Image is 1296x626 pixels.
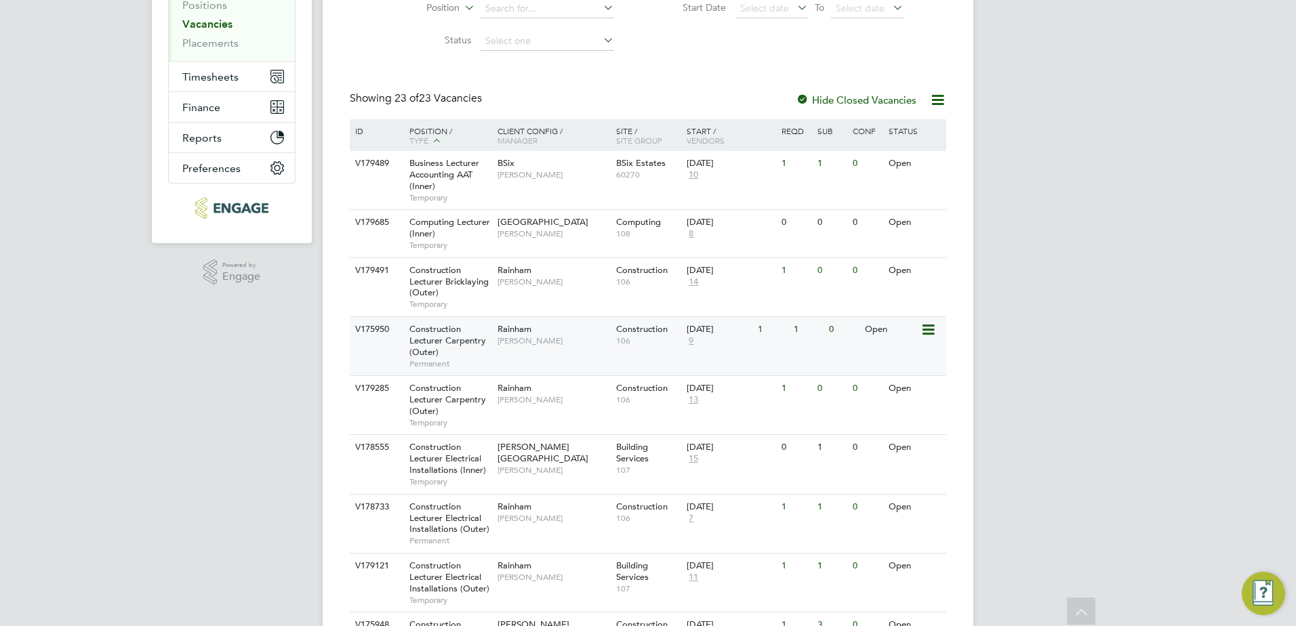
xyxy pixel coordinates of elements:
div: V179285 [352,376,399,401]
span: [PERSON_NAME] [498,572,609,583]
span: 60270 [616,169,681,180]
div: V179121 [352,554,399,579]
span: [PERSON_NAME] [498,465,609,476]
div: Start / [683,119,778,152]
span: [PERSON_NAME] [498,276,609,287]
span: Finance [182,101,220,114]
a: Powered byEngage [203,259,261,285]
div: ID [352,119,399,142]
span: 107 [616,465,681,476]
div: 1 [778,258,813,283]
div: 0 [814,376,849,401]
span: 11 [687,572,700,583]
span: Reports [182,131,222,144]
div: V178733 [352,495,399,520]
div: Open [885,151,944,176]
span: Temporary [409,192,491,203]
div: Open [862,317,920,342]
span: 7 [687,513,695,524]
span: Temporary [409,476,491,487]
div: [DATE] [687,560,775,572]
span: [PERSON_NAME] [498,394,609,405]
div: Client Config / [494,119,613,152]
span: [PERSON_NAME] [498,335,609,346]
span: Construction Lecturer Carpentry (Outer) [409,382,486,417]
span: 9 [687,335,695,347]
span: Business Lecturer Accounting AAT (Inner) [409,157,479,192]
span: Rainham [498,382,531,394]
span: Construction [616,382,668,394]
span: 15 [687,453,700,465]
span: Powered by [222,259,260,271]
span: Engage [222,271,260,283]
div: 1 [778,376,813,401]
span: Construction Lecturer Electrical Installations (Outer) [409,501,489,535]
div: 0 [826,317,861,342]
div: 1 [814,435,849,460]
div: [DATE] [687,383,775,394]
label: Position [382,1,460,15]
div: [DATE] [687,501,775,513]
div: Open [885,376,944,401]
span: Manager [498,135,538,146]
div: Conf [849,119,885,142]
div: 0 [849,210,885,235]
div: 1 [778,554,813,579]
span: Construction [616,501,668,512]
a: Placements [182,37,239,49]
div: [DATE] [687,265,775,276]
span: 13 [687,394,700,406]
div: 0 [849,376,885,401]
img: protocol-logo-retina.png [195,197,268,219]
div: [DATE] [687,442,775,453]
span: [GEOGRAPHIC_DATA] [498,216,588,228]
div: [DATE] [687,324,751,335]
div: 1 [778,151,813,176]
span: Computing [616,216,661,228]
span: Computing Lecturer (Inner) [409,216,490,239]
div: V179491 [352,258,399,283]
span: [PERSON_NAME][GEOGRAPHIC_DATA] [498,441,588,464]
span: Construction [616,264,668,276]
div: Showing [350,91,485,106]
span: Site Group [616,135,662,146]
span: Timesheets [182,70,239,83]
span: Building Services [616,560,649,583]
button: Finance [169,92,295,122]
div: 0 [849,258,885,283]
span: 108 [616,228,681,239]
span: [PERSON_NAME] [498,228,609,239]
span: Rainham [498,323,531,335]
div: V175950 [352,317,399,342]
label: Status [393,34,471,46]
a: Vacancies [182,18,232,30]
div: 1 [754,317,790,342]
span: Rainham [498,501,531,512]
span: [PERSON_NAME] [498,169,609,180]
span: BSix Estates [616,157,666,169]
button: Engage Resource Center [1242,572,1285,615]
span: Temporary [409,299,491,310]
span: Building Services [616,441,649,464]
span: 106 [616,276,681,287]
span: [PERSON_NAME] [498,513,609,524]
span: 8 [687,228,695,240]
div: Sub [814,119,849,142]
div: [DATE] [687,158,775,169]
span: Construction Lecturer Electrical Installations (Inner) [409,441,486,476]
span: Temporary [409,240,491,251]
span: Construction Lecturer Carpentry (Outer) [409,323,486,358]
span: Construction [616,323,668,335]
span: Select date [740,2,789,14]
div: 0 [778,210,813,235]
div: Open [885,435,944,460]
span: Preferences [182,162,241,175]
div: 1 [790,317,826,342]
span: Permanent [409,535,491,546]
button: Timesheets [169,62,295,91]
div: 1 [778,495,813,520]
div: Position / [399,119,494,153]
div: 0 [814,258,849,283]
button: Reports [169,123,295,152]
span: 106 [616,335,681,346]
